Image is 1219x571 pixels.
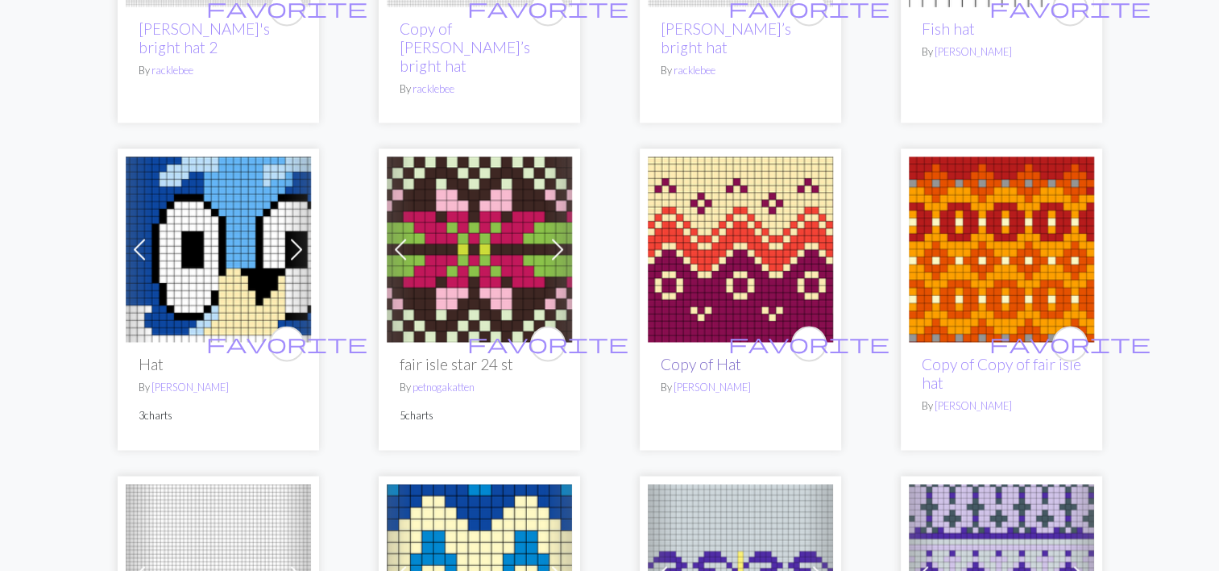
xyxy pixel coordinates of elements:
p: 5 charts [400,408,559,423]
i: favourite [989,327,1151,360]
a: racklebee [151,64,193,77]
i: favourite [728,327,889,360]
button: favourite [269,326,305,361]
img: Hat [648,156,833,342]
button: favourite [530,326,566,361]
p: By [400,81,559,97]
p: By [922,398,1081,414]
a: [PERSON_NAME]'s bright hat 2 [139,19,270,56]
h2: fair isle star 24 st [400,355,559,373]
p: By [400,380,559,395]
h2: Hat [139,355,298,373]
a: Copy of Hat [661,355,741,373]
a: [PERSON_NAME] [151,381,229,394]
p: 3 charts [139,408,298,423]
a: fair isle star 24 st [387,240,572,255]
a: [PERSON_NAME]’s bright hat [661,19,791,56]
a: Hat [648,240,833,255]
i: favourite [206,327,367,360]
img: Hat [126,156,311,342]
a: racklebee [674,64,715,77]
img: fair isle star 24 st [387,156,572,342]
a: Hat [126,240,311,255]
a: Copy of [PERSON_NAME]’s bright hat [400,19,530,75]
a: Fish hat [922,19,975,38]
span: favorite [206,331,367,356]
span: favorite [989,331,1151,356]
a: [PERSON_NAME] [674,381,751,394]
button: favourite [1052,326,1088,361]
p: By [139,380,298,395]
a: petnogakatten [413,381,475,394]
a: [PERSON_NAME] [935,45,1012,58]
p: By [661,380,820,395]
a: racklebee [413,82,454,95]
img: fair isle hat [909,156,1094,342]
i: favourite [467,327,628,360]
a: fair isle hat [909,240,1094,255]
p: By [139,63,298,78]
p: By [661,63,820,78]
button: favourite [791,326,827,361]
span: favorite [467,331,628,356]
p: By [922,44,1081,60]
a: [PERSON_NAME] [935,399,1012,412]
a: Copy of Copy of fair isle hat [922,355,1081,392]
span: favorite [728,331,889,356]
